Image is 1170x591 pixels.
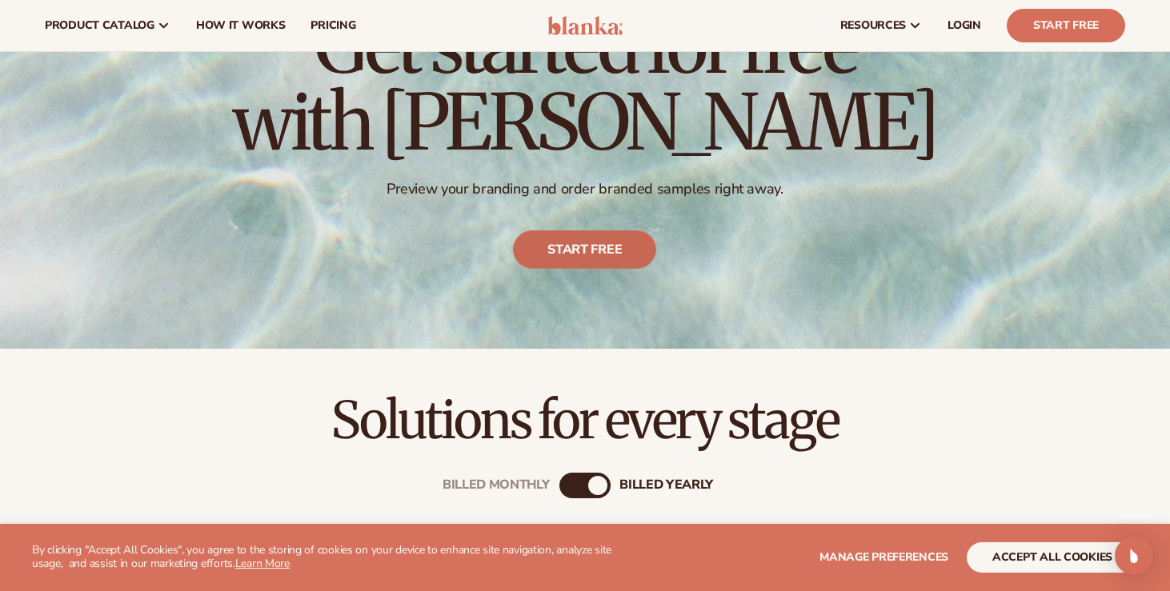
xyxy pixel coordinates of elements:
[514,230,657,269] a: Start free
[547,16,623,35] img: logo
[619,478,713,493] div: billed Yearly
[45,393,1125,447] h2: Solutions for every stage
[233,180,937,198] p: Preview your branding and order branded samples right away.
[32,544,619,571] p: By clicking "Accept All Cookies", you agree to the storing of cookies on your device to enhance s...
[311,19,355,32] span: pricing
[967,542,1138,573] button: accept all cookies
[819,542,948,573] button: Manage preferences
[1115,537,1153,575] div: Open Intercom Messenger
[1007,9,1125,42] a: Start Free
[45,19,154,32] span: product catalog
[819,549,948,565] span: Manage preferences
[443,478,550,493] div: Billed Monthly
[196,19,286,32] span: How It Works
[948,19,981,32] span: LOGIN
[840,19,906,32] span: resources
[235,556,290,571] a: Learn More
[233,7,937,161] h1: Get started for free with [PERSON_NAME]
